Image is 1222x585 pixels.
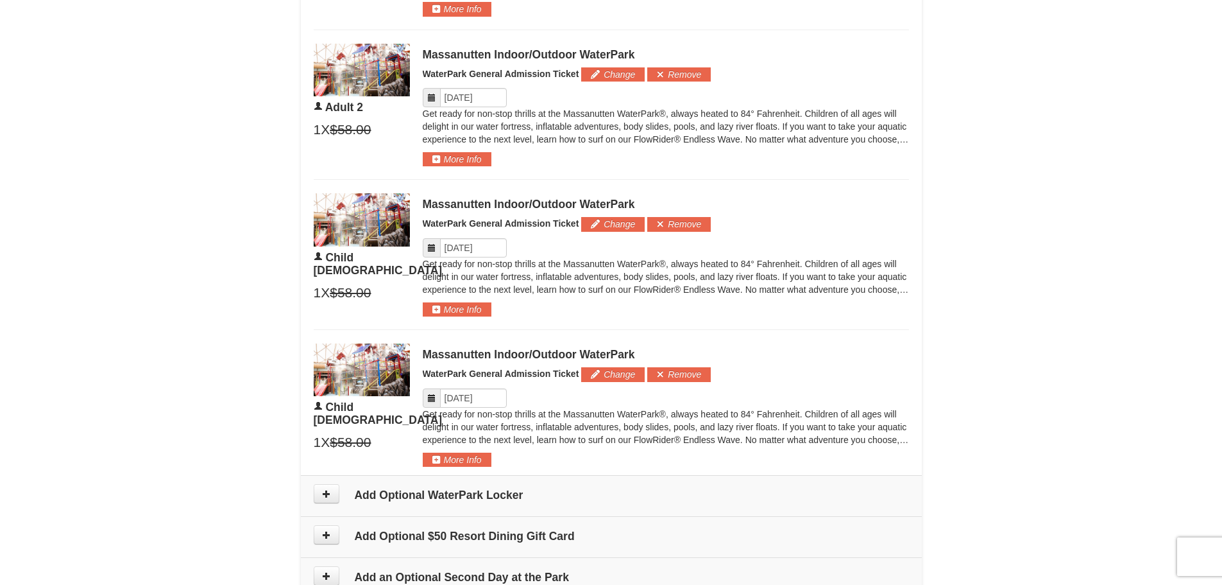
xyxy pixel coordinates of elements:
img: 6619917-1403-22d2226d.jpg [314,193,410,246]
button: Change [581,67,645,82]
p: Get ready for non-stop thrills at the Massanutten WaterPark®, always heated to 84° Fahrenheit. Ch... [423,408,909,446]
span: $58.00 [330,283,371,302]
button: More Info [423,2,491,16]
span: 1 [314,283,321,302]
button: Remove [647,217,711,231]
span: Child [DEMOGRAPHIC_DATA] [314,401,443,426]
button: Remove [647,67,711,82]
img: 6619917-1403-22d2226d.jpg [314,344,410,396]
span: Child [DEMOGRAPHIC_DATA] [314,251,443,277]
div: Massanutten Indoor/Outdoor WaterPark [423,348,909,361]
button: More Info [423,302,491,317]
span: X [321,283,330,302]
h4: Add an Optional Second Day at the Park [314,571,909,584]
button: Change [581,217,645,231]
img: 6619917-1403-22d2226d.jpg [314,44,410,96]
span: Adult 2 [325,101,363,114]
div: Massanutten Indoor/Outdoor WaterPark [423,48,909,61]
span: $58.00 [330,120,371,139]
button: More Info [423,152,491,166]
span: 1 [314,433,321,452]
span: WaterPark General Admission Ticket [423,69,579,79]
span: 1 [314,120,321,139]
div: Massanutten Indoor/Outdoor WaterPark [423,198,909,211]
span: X [321,120,330,139]
button: Remove [647,367,711,381]
span: $58.00 [330,433,371,452]
h4: Add Optional WaterPark Locker [314,489,909,502]
span: WaterPark General Admission Ticket [423,369,579,379]
p: Get ready for non-stop thrills at the Massanutten WaterPark®, always heated to 84° Fahrenheit. Ch... [423,107,909,146]
p: Get ready for non-stop thrills at the Massanutten WaterPark®, always heated to 84° Fahrenheit. Ch... [423,258,909,296]
button: More Info [423,453,491,467]
button: Change [581,367,645,381]
h4: Add Optional $50 Resort Dining Gift Card [314,530,909,543]
span: WaterPark General Admission Ticket [423,218,579,229]
span: X [321,433,330,452]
